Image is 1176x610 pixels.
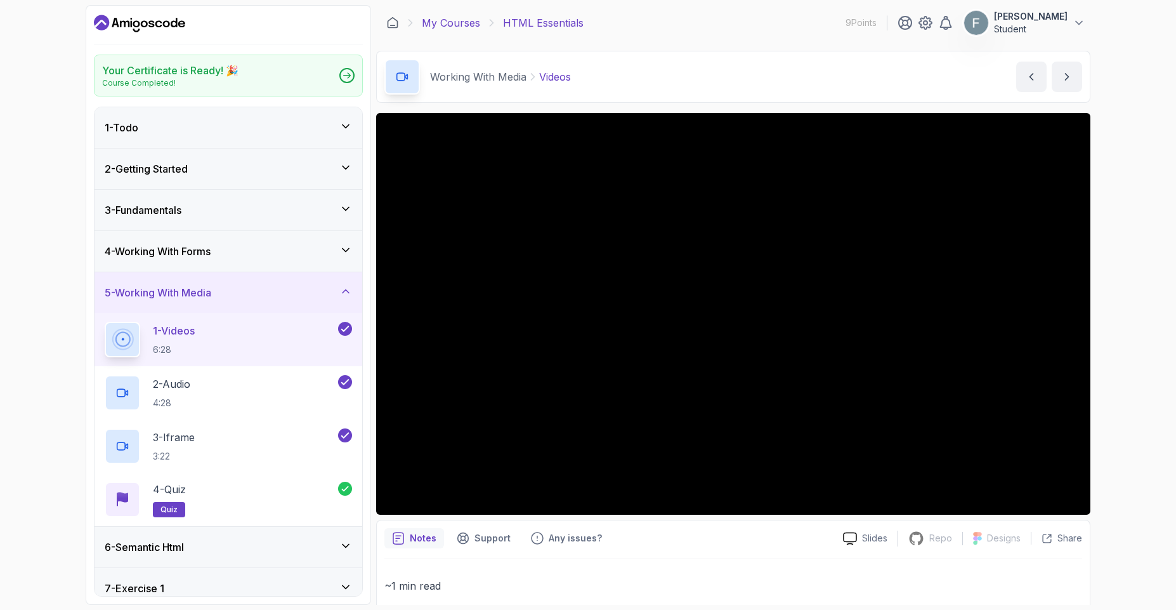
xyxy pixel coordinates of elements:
[95,190,362,230] button: 3-Fundamentals
[384,528,444,548] button: notes button
[160,505,178,515] span: quiz
[994,10,1068,23] p: [PERSON_NAME]
[94,55,363,96] a: Your Certificate is Ready! 🎉Course Completed!
[105,120,138,135] h3: 1 - Todo
[539,69,571,84] p: Videos
[95,149,362,189] button: 2-Getting Started
[503,15,584,30] p: HTML Essentials
[153,343,195,356] p: 6:28
[964,10,1085,36] button: user profile image[PERSON_NAME]Student
[105,161,188,176] h3: 2 - Getting Started
[449,528,518,548] button: Support button
[102,63,238,78] h2: Your Certificate is Ready! 🎉
[153,376,190,392] p: 2 - Audio
[410,532,436,545] p: Notes
[384,577,1082,595] p: ~1 min read
[862,532,887,545] p: Slides
[105,244,211,259] h3: 4 - Working With Forms
[549,532,602,545] p: Any issues?
[153,397,190,409] p: 4:28
[376,113,1090,515] iframe: 1 - Videos
[1016,62,1047,92] button: previous content
[95,568,362,609] button: 7-Exercise 1
[1031,532,1082,545] button: Share
[105,482,352,517] button: 4-Quizquiz
[153,450,195,463] p: 3:22
[987,532,1021,545] p: Designs
[523,528,610,548] button: Feedback button
[846,17,877,29] p: 9 Points
[964,11,988,35] img: user profile image
[94,13,185,34] a: Dashboard
[386,17,399,29] a: Dashboard
[105,428,352,464] button: 3-Iframe3:22
[102,78,238,88] p: Course Completed!
[105,285,211,300] h3: 5 - Working With Media
[95,272,362,313] button: 5-Working With Media
[105,540,184,555] h3: 6 - Semantic Html
[994,23,1068,36] p: Student
[95,231,362,272] button: 4-Working With Forms
[1057,532,1082,545] p: Share
[105,581,164,596] h3: 7 - Exercise 1
[1052,62,1082,92] button: next content
[929,532,952,545] p: Repo
[422,15,480,30] a: My Courses
[153,482,186,497] p: 4 - Quiz
[105,322,352,357] button: 1-Videos6:28
[430,69,526,84] p: Working With Media
[95,527,362,567] button: 6-Semantic Html
[95,107,362,148] button: 1-Todo
[153,430,195,445] p: 3 - Iframe
[105,202,181,218] h3: 3 - Fundamentals
[105,375,352,411] button: 2-Audio4:28
[474,532,511,545] p: Support
[153,323,195,338] p: 1 - Videos
[833,532,898,545] a: Slides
